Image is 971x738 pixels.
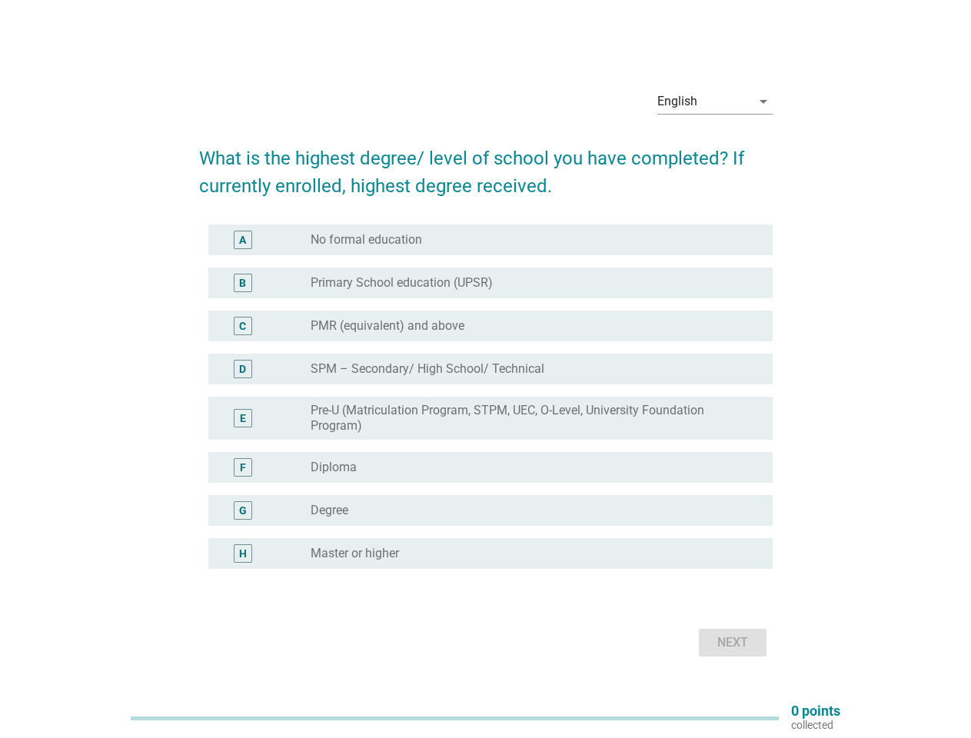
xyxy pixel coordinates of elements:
[239,232,246,248] div: A
[791,718,840,732] p: collected
[311,232,422,248] label: No formal education
[239,318,246,334] div: C
[311,503,348,518] label: Degree
[239,275,246,291] div: B
[791,704,840,718] p: 0 points
[311,361,544,377] label: SPM – Secondary/ High School/ Technical
[199,129,773,200] h2: What is the highest degree/ level of school you have completed? If currently enrolled, highest de...
[311,546,399,561] label: Master or higher
[311,318,464,334] label: PMR (equivalent) and above
[754,92,773,111] i: arrow_drop_down
[311,275,493,291] label: Primary School education (UPSR)
[239,546,247,562] div: H
[240,411,246,427] div: E
[311,460,357,475] label: Diploma
[240,460,246,476] div: F
[239,361,246,377] div: D
[311,403,748,434] label: Pre-U (Matriculation Program, STPM, UEC, O-Level, University Foundation Program)
[657,95,697,108] div: English
[239,503,247,519] div: G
